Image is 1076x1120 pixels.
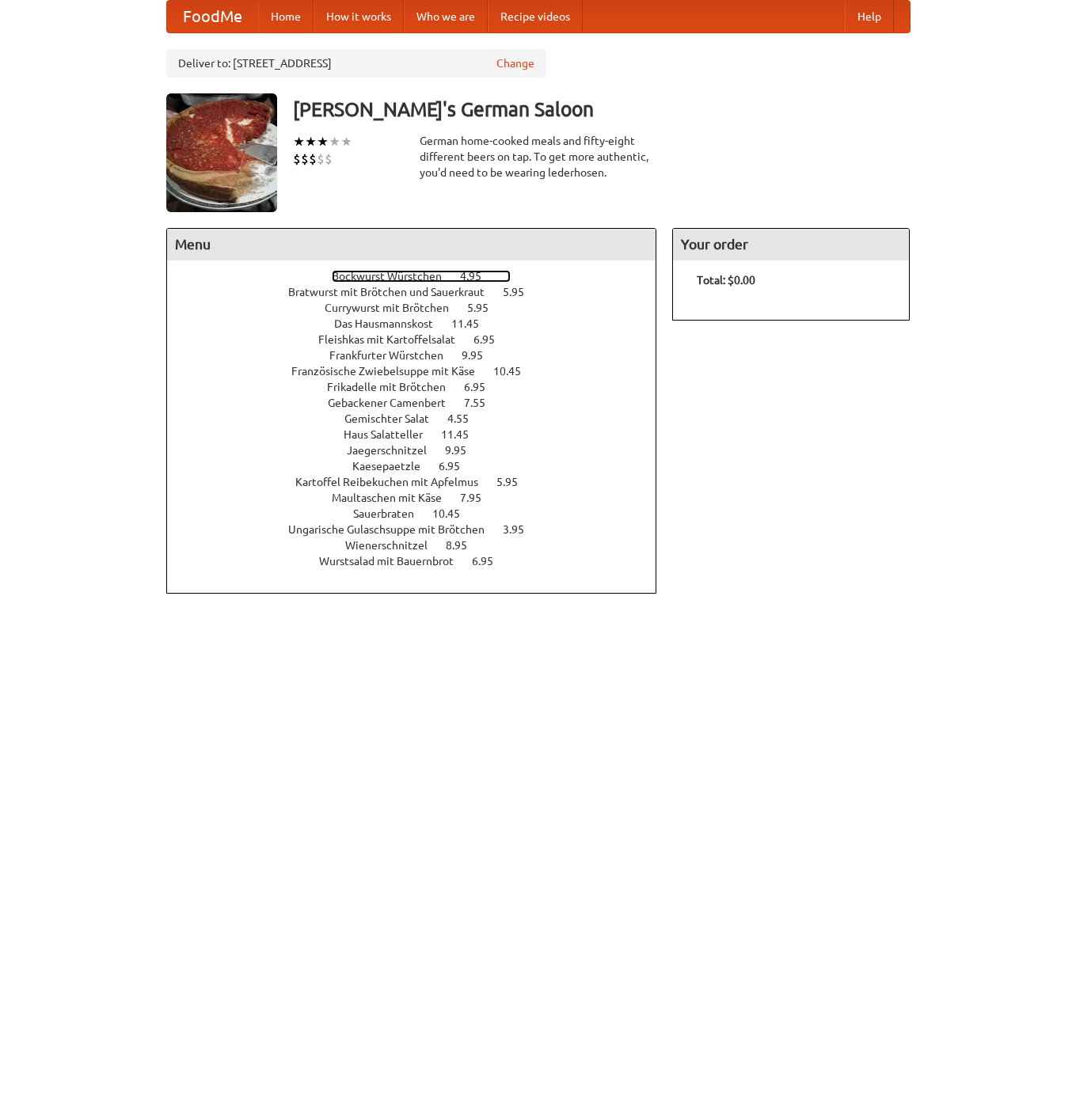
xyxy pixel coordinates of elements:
a: Jaegerschnitzel 9.95 [347,444,496,457]
a: Help [845,1,894,32]
a: Wienerschnitzel 8.95 [345,539,496,552]
a: How it works [314,1,404,32]
a: Bockwurst Würstchen 4.95 [332,270,511,283]
span: Gemischter Salat [344,412,445,425]
span: Frikadelle mit Brötchen [327,381,462,393]
li: ★ [340,133,352,150]
li: ★ [293,133,305,150]
a: Französische Zwiebelsuppe mit Käse 10.45 [291,365,550,378]
span: Bockwurst Würstchen [332,270,458,283]
span: 4.55 [447,412,485,425]
img: angular.jpg [166,93,277,212]
a: FoodMe [167,1,258,32]
a: Currywurst mit Brötchen 5.95 [325,302,518,314]
span: Haus Salatteller [344,428,439,441]
span: Jaegerschnitzel [347,444,443,457]
span: 9.95 [462,349,499,362]
a: Ungarische Gulaschsuppe mit Brötchen 3.95 [288,523,553,536]
li: $ [325,150,333,168]
a: Maultaschen mit Käse 7.95 [332,492,511,504]
span: Kaesepaetzle [352,460,436,473]
span: Französische Zwiebelsuppe mit Käse [291,365,491,378]
span: Das Hausmannskost [334,317,449,330]
span: Ungarische Gulaschsuppe mit Brötchen [288,523,500,536]
b: Total: $0.00 [697,274,755,287]
a: Gemischter Salat 4.55 [344,412,498,425]
div: Deliver to: [STREET_ADDRESS] [166,49,546,78]
span: 4.95 [460,270,497,283]
li: ★ [317,133,329,150]
a: Kaesepaetzle 6.95 [352,460,489,473]
a: Who we are [404,1,488,32]
span: Sauerbraten [353,507,430,520]
a: Das Hausmannskost 11.45 [334,317,508,330]
span: 10.45 [432,507,476,520]
a: Recipe videos [488,1,583,32]
span: 8.95 [446,539,483,552]
li: $ [317,150,325,168]
span: Fleishkas mit Kartoffelsalat [318,333,471,346]
a: Fleishkas mit Kartoffelsalat 6.95 [318,333,524,346]
li: ★ [305,133,317,150]
a: Gebackener Camenbert 7.55 [328,397,515,409]
div: German home-cooked meals and fifty-eight different beers on tap. To get more authentic, you'd nee... [420,133,657,180]
span: 11.45 [451,317,495,330]
li: $ [309,150,317,168]
a: Frankfurter Würstchen 9.95 [329,349,512,362]
span: Wienerschnitzel [345,539,443,552]
a: Change [496,55,534,71]
span: 6.95 [472,555,509,568]
li: ★ [329,133,340,150]
span: Maultaschen mit Käse [332,492,458,504]
span: 7.95 [460,492,497,504]
span: Kartoffel Reibekuchen mit Apfelmus [295,476,494,488]
span: 10.45 [493,365,537,378]
h4: Menu [167,229,656,260]
span: 7.55 [464,397,501,409]
h4: Your order [673,229,909,260]
span: Gebackener Camenbert [328,397,462,409]
span: Frankfurter Würstchen [329,349,459,362]
span: 9.95 [445,444,482,457]
span: Bratwurst mit Brötchen und Sauerkraut [288,286,500,298]
a: Home [258,1,314,32]
a: Wurstsalad mit Bauernbrot 6.95 [319,555,523,568]
a: Haus Salatteller 11.45 [344,428,498,441]
li: $ [301,150,309,168]
span: 3.95 [503,523,540,536]
span: 6.95 [473,333,511,346]
span: 6.95 [439,460,476,473]
a: Frikadelle mit Brötchen 6.95 [327,381,515,393]
a: Bratwurst mit Brötchen und Sauerkraut 5.95 [288,286,553,298]
a: Sauerbraten 10.45 [353,507,489,520]
span: Wurstsalad mit Bauernbrot [319,555,470,568]
span: Currywurst mit Brötchen [325,302,465,314]
h3: [PERSON_NAME]'s German Saloon [293,93,911,125]
span: 11.45 [441,428,485,441]
a: Kartoffel Reibekuchen mit Apfelmus 5.95 [295,476,547,488]
li: $ [293,150,301,168]
span: 5.95 [467,302,504,314]
span: 5.95 [496,476,534,488]
span: 5.95 [503,286,540,298]
span: 6.95 [464,381,501,393]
